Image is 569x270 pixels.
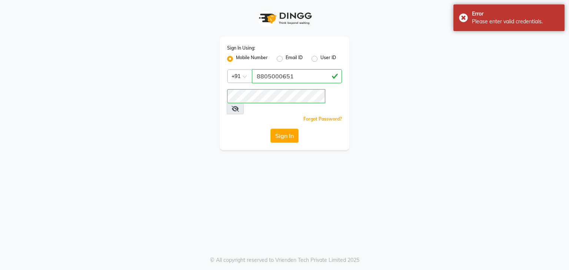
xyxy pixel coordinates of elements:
[255,7,314,29] img: logo1.svg
[252,69,342,83] input: Username
[472,10,559,18] div: Error
[236,54,268,63] label: Mobile Number
[227,89,325,103] input: Username
[320,54,336,63] label: User ID
[303,116,342,122] a: Forgot Password?
[270,129,299,143] button: Sign In
[286,54,303,63] label: Email ID
[227,45,255,51] label: Sign In Using:
[472,18,559,26] div: Please enter valid credentials.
